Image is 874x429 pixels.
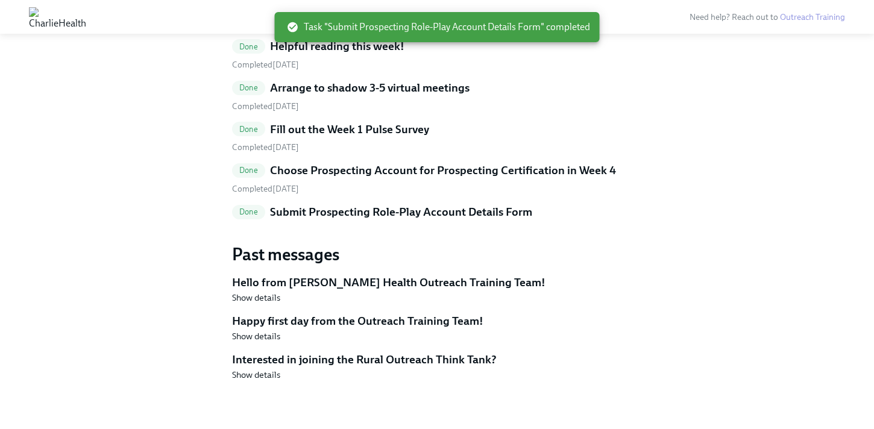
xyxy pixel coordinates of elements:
[270,39,404,54] h5: Helpful reading this week!
[232,275,642,290] h5: Hello from [PERSON_NAME] Health Outreach Training Team!
[232,39,642,70] a: DoneHelpful reading this week! Completed[DATE]
[232,292,280,304] button: Show details
[232,125,265,134] span: Done
[270,122,429,137] h5: Fill out the Week 1 Pulse Survey
[232,313,642,329] h5: Happy first day from the Outreach Training Team!
[232,352,642,368] h5: Interested in joining the Rural Outreach Think Tank?
[232,122,642,154] a: DoneFill out the Week 1 Pulse Survey Completed[DATE]
[232,60,299,70] span: Thursday, October 9th 2025, 10:01 am
[232,83,265,92] span: Done
[232,330,280,342] button: Show details
[232,184,299,194] span: Wednesday, October 15th 2025, 11:12 am
[232,243,642,265] h3: Past messages
[232,369,280,381] button: Show details
[232,207,265,216] span: Done
[232,101,299,111] span: Wednesday, October 15th 2025, 11:02 am
[287,20,590,34] span: Task "Submit Prospecting Role-Play Account Details Form" completed
[270,204,532,220] h5: Submit Prospecting Role-Play Account Details Form
[29,7,86,27] img: CharlieHealth
[232,204,642,225] a: DoneSubmit Prospecting Role-Play Account Details Form
[780,12,845,22] a: Outreach Training
[232,166,265,175] span: Done
[270,80,470,96] h5: Arrange to shadow 3-5 virtual meetings
[232,80,642,112] a: DoneArrange to shadow 3-5 virtual meetings Completed[DATE]
[690,12,845,22] span: Need help? Reach out to
[270,163,616,178] h5: Choose Prospecting Account for Prospecting Certification in Week 4
[232,163,642,195] a: DoneChoose Prospecting Account for Prospecting Certification in Week 4 Completed[DATE]
[232,142,299,152] span: Monday, October 13th 2025, 3:52 pm
[232,42,265,51] span: Done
